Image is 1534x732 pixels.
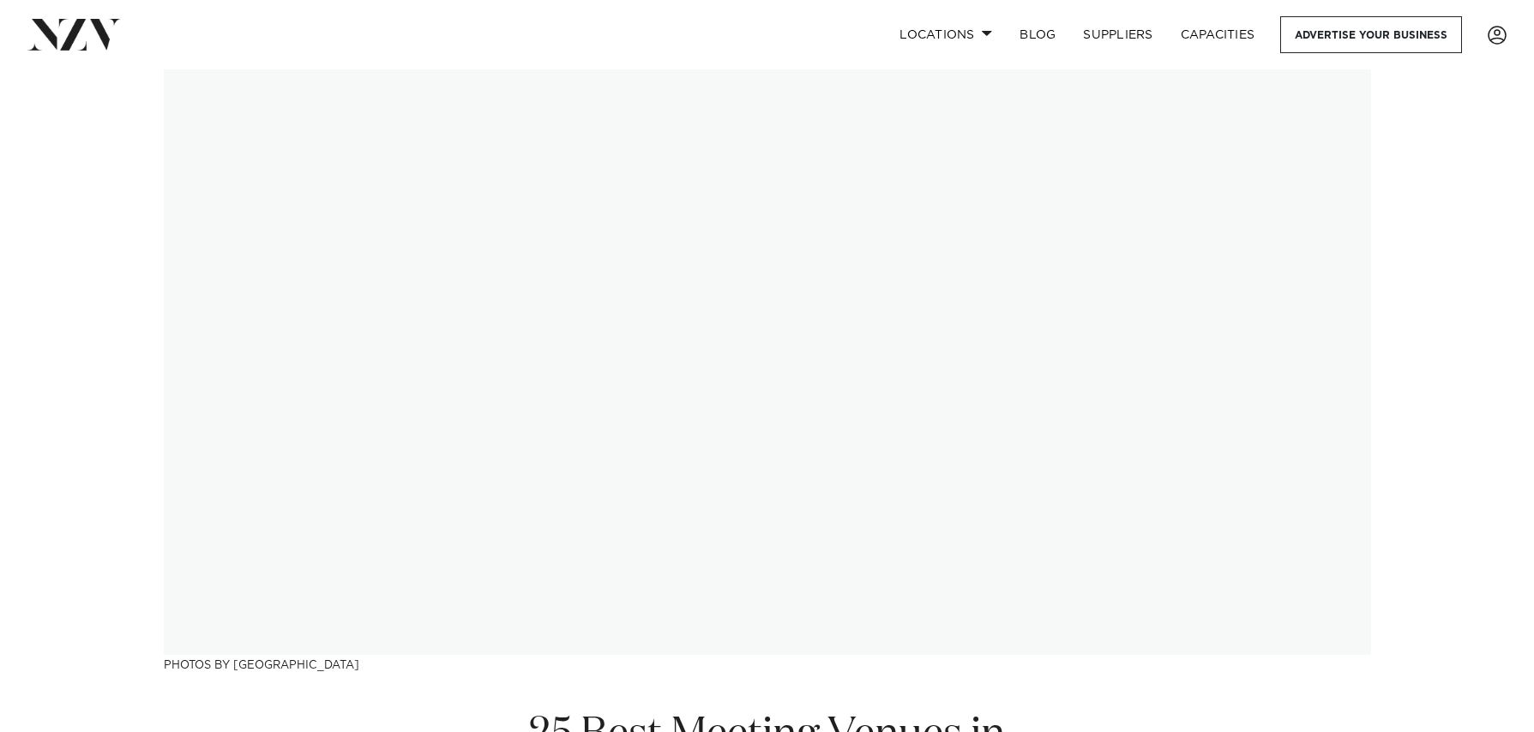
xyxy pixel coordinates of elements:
a: BLOG [1006,16,1069,53]
h3: Photos by [GEOGRAPHIC_DATA] [164,655,1371,673]
img: nzv-logo.png [27,19,121,50]
a: Locations [886,16,1006,53]
a: Advertise your business [1280,16,1462,53]
a: SUPPLIERS [1069,16,1166,53]
a: Capacities [1167,16,1269,53]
